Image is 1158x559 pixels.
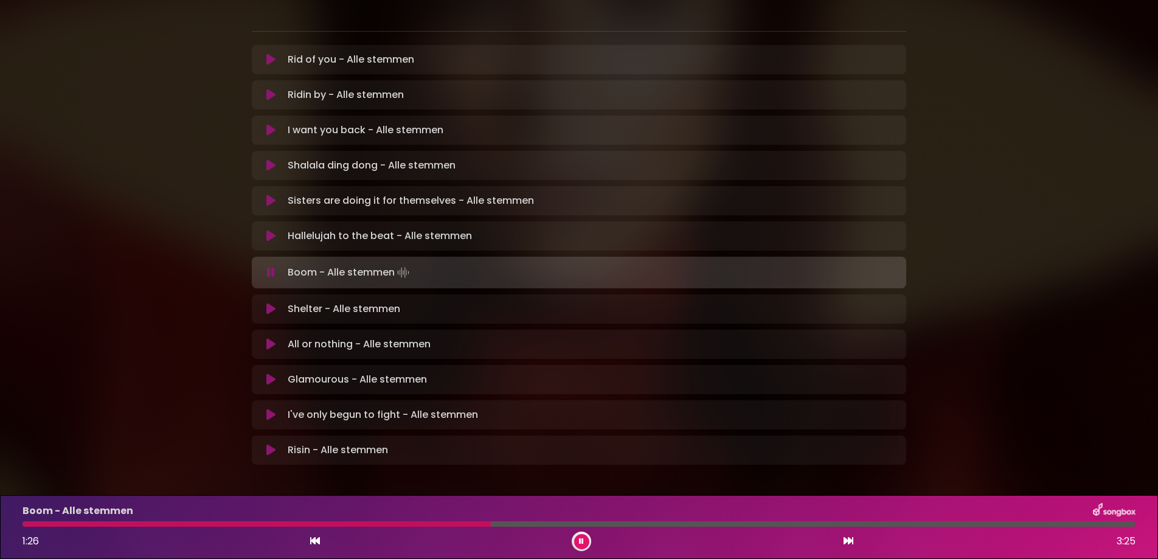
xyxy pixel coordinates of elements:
[288,193,534,208] p: Sisters are doing it for themselves - Alle stemmen
[395,264,412,281] img: waveform4.gif
[288,302,400,316] p: Shelter - Alle stemmen
[288,372,427,387] p: Glamourous - Alle stemmen
[288,158,456,173] p: Shalala ding dong - Alle stemmen
[288,337,431,352] p: All or nothing - Alle stemmen
[288,408,478,422] p: I've only begun to fight - Alle stemmen
[288,88,404,102] p: Ridin by - Alle stemmen
[288,264,412,281] p: Boom - Alle stemmen
[23,504,133,518] p: Boom - Alle stemmen
[288,443,388,457] p: Risin - Alle stemmen
[288,123,443,137] p: I want you back - Alle stemmen
[288,229,472,243] p: Hallelujah to the beat - Alle stemmen
[1093,503,1135,519] img: songbox-logo-white.png
[288,52,414,67] p: Rid of you - Alle stemmen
